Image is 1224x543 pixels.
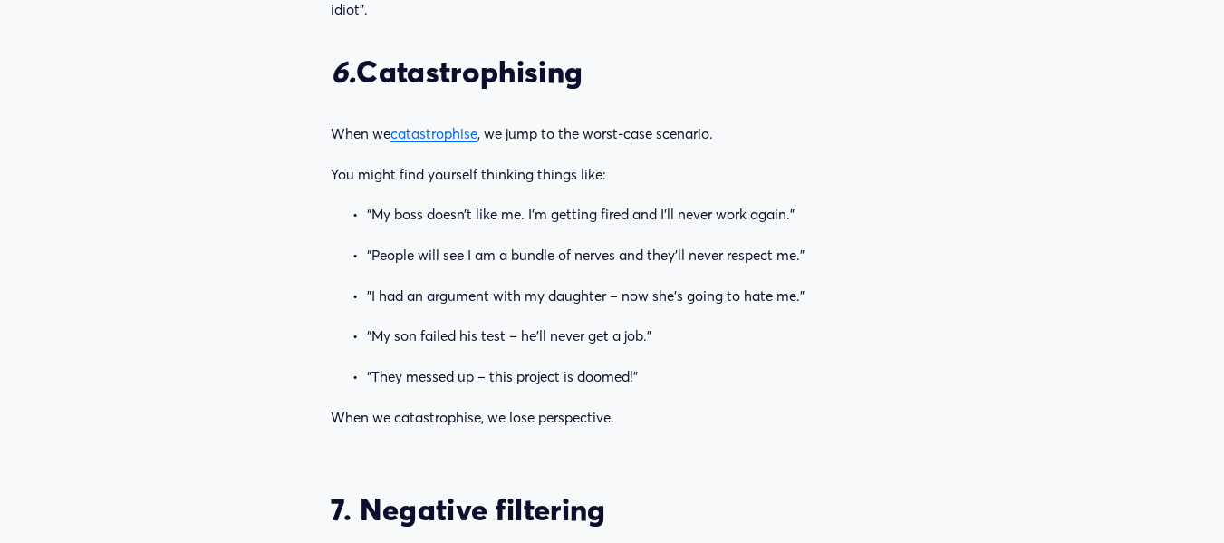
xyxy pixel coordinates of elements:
[331,53,893,91] h3: Catastrophising
[331,491,893,528] h3: 7. Negative filtering
[331,53,357,91] em: 6.
[367,243,893,268] p: “People will see I am a bundle of nerves and they’ll never respect me.”
[367,202,893,228] p: “My boss doesn’t like me. I’m getting fired and I’ll never work again.”
[331,121,893,147] p: When we , we jump to the worst-case scenario.
[331,162,893,188] p: You might find yourself thinking things like:
[331,405,893,431] p: When we catastrophise, we lose perspective.
[390,125,477,142] a: catastrophise
[367,324,893,349] p: “My son failed his test – he’ll never get a job.”
[367,284,893,309] p: "I had an argument with my daughter – now she’s going to hate me.”
[367,364,893,390] p: “They messed up – this project is doomed!”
